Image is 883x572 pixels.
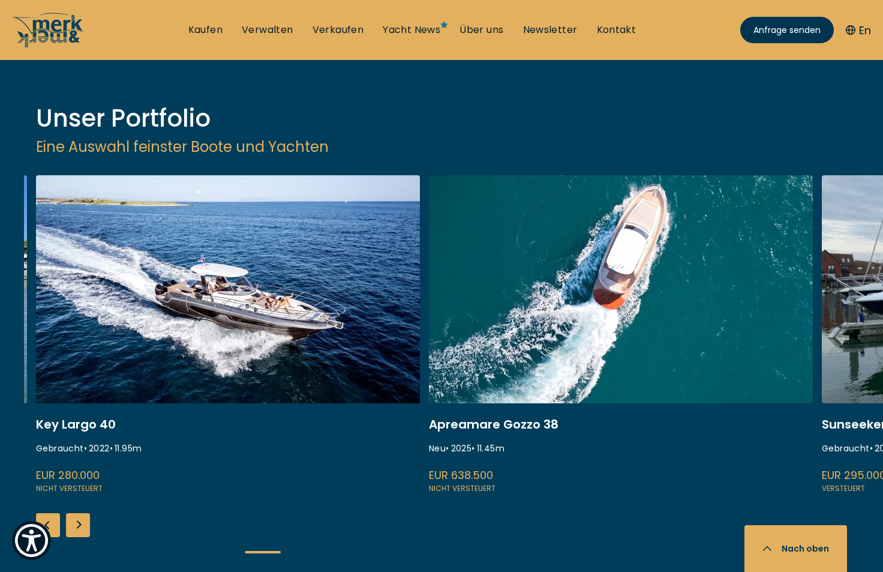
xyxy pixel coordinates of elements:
[753,24,821,37] span: Anfrage senden
[744,525,847,572] button: Nach oben
[313,23,364,37] a: Verkaufen
[846,22,871,38] button: En
[383,23,440,37] a: Yacht News
[242,23,293,37] a: Verwalten
[523,23,578,37] a: Newsletter
[188,23,223,37] a: Kaufen
[12,521,51,560] button: Show Accessibility Preferences
[597,23,636,37] a: Kontakt
[36,513,60,537] div: Previous slide
[459,23,503,37] a: Über uns
[66,513,90,537] div: Next slide
[740,17,834,43] a: Anfrage senden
